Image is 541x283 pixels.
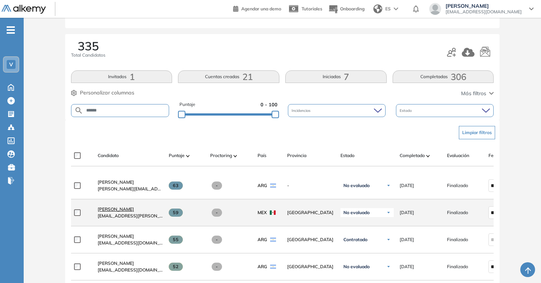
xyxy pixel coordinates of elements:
[270,210,276,215] img: MEX
[98,260,163,267] a: [PERSON_NAME]
[287,236,335,243] span: [GEOGRAPHIC_DATA]
[98,213,163,219] span: [EMAIL_ADDRESS][PERSON_NAME][DOMAIN_NAME]
[178,70,279,83] button: Cuentas creadas21
[400,182,414,189] span: [DATE]
[386,264,391,269] img: Ícono de flecha
[340,152,354,159] span: Estado
[459,126,495,139] button: Limpiar filtros
[80,89,134,97] span: Personalizar columnas
[386,183,391,188] img: Ícono de flecha
[212,263,222,271] span: -
[343,210,370,216] span: No evaluado
[98,186,163,192] span: [PERSON_NAME][EMAIL_ADDRESS][PERSON_NAME][DOMAIN_NAME]
[98,206,163,213] a: [PERSON_NAME]
[169,209,183,217] span: 59
[98,267,163,273] span: [EMAIL_ADDRESS][DOMAIN_NAME]
[393,70,494,83] button: Completadas306
[98,260,134,266] span: [PERSON_NAME]
[302,6,322,11] span: Tutoriales
[447,263,468,270] span: Finalizado
[488,152,514,159] span: Fecha límite
[258,209,267,216] span: MEX
[373,4,382,13] img: world
[328,1,364,17] button: Onboarding
[186,155,190,157] img: [missing "en.ARROW_ALT" translation]
[98,233,163,240] a: [PERSON_NAME]
[179,101,195,108] span: Puntaje
[287,263,335,270] span: [GEOGRAPHIC_DATA]
[343,264,370,270] span: No evaluado
[270,264,276,269] img: ARG
[386,237,391,242] img: Ícono de flecha
[340,6,364,11] span: Onboarding
[98,206,134,212] span: [PERSON_NAME]
[400,152,425,159] span: Completado
[385,6,391,12] span: ES
[446,9,522,15] span: [EMAIL_ADDRESS][DOMAIN_NAME]
[343,237,367,243] span: Contratado
[169,263,183,271] span: 52
[71,70,172,83] button: Invitados1
[426,155,430,157] img: [missing "en.ARROW_ALT" translation]
[287,182,335,189] span: -
[169,236,183,244] span: 55
[71,52,105,59] span: Total Candidatos
[287,152,306,159] span: Provincia
[98,240,163,246] span: [EMAIL_ADDRESS][DOMAIN_NAME]
[9,61,13,67] span: V
[71,89,134,97] button: Personalizar columnas
[287,209,335,216] span: [GEOGRAPHIC_DATA]
[241,6,281,11] span: Agendar una demo
[169,152,185,159] span: Puntaje
[394,7,398,10] img: arrow
[270,183,276,188] img: ARG
[210,152,232,159] span: Proctoring
[400,209,414,216] span: [DATE]
[270,237,276,242] img: ARG
[447,236,468,243] span: Finalizado
[169,182,183,190] span: 63
[212,182,222,190] span: -
[98,179,163,186] a: [PERSON_NAME]
[396,104,494,117] div: Estado
[461,90,486,97] span: Más filtros
[1,5,46,14] img: Logo
[98,179,134,185] span: [PERSON_NAME]
[447,152,469,159] span: Evaluación
[261,101,278,108] span: 0 - 100
[233,4,281,13] a: Agendar una demo
[446,3,522,9] span: [PERSON_NAME]
[78,40,99,52] span: 335
[285,70,387,83] button: Iniciadas7
[343,183,370,189] span: No evaluado
[258,182,267,189] span: ARG
[98,233,134,239] span: [PERSON_NAME]
[258,152,266,159] span: País
[212,236,222,244] span: -
[292,108,312,113] span: Incidencias
[212,209,222,217] span: -
[74,106,83,115] img: SEARCH_ALT
[461,90,494,97] button: Más filtros
[7,29,15,31] i: -
[233,155,237,157] img: [missing "en.ARROW_ALT" translation]
[258,263,267,270] span: ARG
[447,182,468,189] span: Finalizado
[288,104,386,117] div: Incidencias
[400,236,414,243] span: [DATE]
[98,152,119,159] span: Candidato
[400,263,414,270] span: [DATE]
[447,209,468,216] span: Finalizado
[400,108,413,113] span: Estado
[258,236,267,243] span: ARG
[386,210,391,215] img: Ícono de flecha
